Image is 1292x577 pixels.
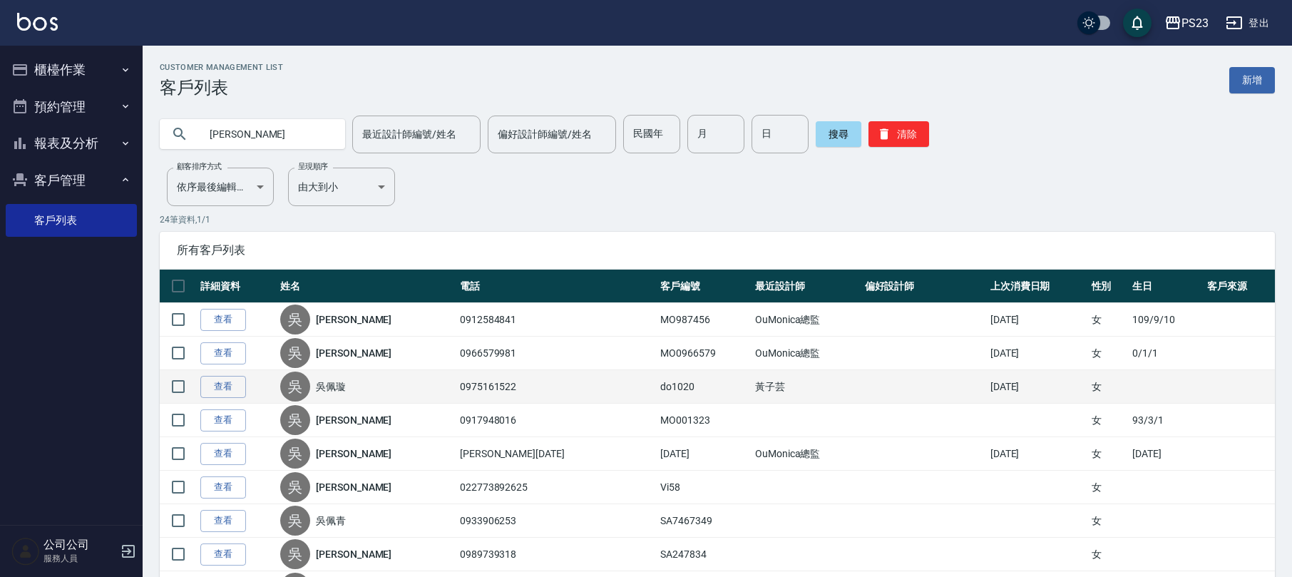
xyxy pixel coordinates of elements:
[6,125,137,162] button: 報表及分析
[1088,337,1129,370] td: 女
[987,337,1088,370] td: [DATE]
[280,539,310,569] div: 吳
[456,303,657,337] td: 0912584841
[277,270,456,303] th: 姓名
[1088,471,1129,504] td: 女
[280,338,310,368] div: 吳
[200,476,246,499] a: 查看
[987,370,1088,404] td: [DATE]
[280,305,310,335] div: 吳
[816,121,861,147] button: 搜尋
[1088,370,1129,404] td: 女
[177,161,222,172] label: 顧客排序方式
[200,342,246,364] a: 查看
[657,437,752,471] td: [DATE]
[200,409,246,432] a: 查看
[316,514,346,528] a: 吳佩青
[6,162,137,199] button: 客戶管理
[1088,504,1129,538] td: 女
[316,413,391,427] a: [PERSON_NAME]
[298,161,328,172] label: 呈現順序
[160,78,283,98] h3: 客戶列表
[200,443,246,465] a: 查看
[17,13,58,31] img: Logo
[657,404,752,437] td: MO001323
[456,404,657,437] td: 0917948016
[280,405,310,435] div: 吳
[752,270,861,303] th: 最近設計師
[280,506,310,536] div: 吳
[316,547,391,561] a: [PERSON_NAME]
[752,370,861,404] td: 黃子芸
[456,370,657,404] td: 0975161522
[657,370,752,404] td: do1020
[1129,270,1204,303] th: 生日
[1088,437,1129,471] td: 女
[167,168,274,206] div: 依序最後編輯時間
[1204,270,1275,303] th: 客戶來源
[200,510,246,532] a: 查看
[200,309,246,331] a: 查看
[1088,404,1129,437] td: 女
[197,270,277,303] th: 詳細資料
[1159,9,1214,38] button: PS23
[987,437,1088,471] td: [DATE]
[316,379,346,394] a: 吳佩璇
[1229,67,1275,93] a: 新增
[316,346,391,360] a: [PERSON_NAME]
[288,168,395,206] div: 由大到小
[1123,9,1152,37] button: save
[1129,303,1204,337] td: 109/9/10
[456,504,657,538] td: 0933906253
[1088,270,1129,303] th: 性別
[200,376,246,398] a: 查看
[280,439,310,469] div: 吳
[1129,337,1204,370] td: 0/1/1
[43,538,116,552] h5: 公司公司
[752,437,861,471] td: OuMonica總監
[316,480,391,494] a: [PERSON_NAME]
[6,51,137,88] button: 櫃檯作業
[160,63,283,72] h2: Customer Management List
[6,88,137,126] button: 預約管理
[752,337,861,370] td: OuMonica總監
[280,372,310,402] div: 吳
[1088,538,1129,571] td: 女
[160,213,1275,226] p: 24 筆資料, 1 / 1
[11,537,40,566] img: Person
[987,270,1088,303] th: 上次消費日期
[177,243,1258,257] span: 所有客戶列表
[316,312,391,327] a: [PERSON_NAME]
[657,471,752,504] td: Vi58
[987,303,1088,337] td: [DATE]
[1129,437,1204,471] td: [DATE]
[657,270,752,303] th: 客戶編號
[752,303,861,337] td: OuMonica總監
[43,552,116,565] p: 服務人員
[200,543,246,566] a: 查看
[456,337,657,370] td: 0966579981
[657,538,752,571] td: SA247834
[6,204,137,237] a: 客戶列表
[456,437,657,471] td: [PERSON_NAME][DATE]
[1129,404,1204,437] td: 93/3/1
[1220,10,1275,36] button: 登出
[868,121,929,147] button: 清除
[456,270,657,303] th: 電話
[657,303,752,337] td: MO987456
[456,471,657,504] td: 022773892625
[657,337,752,370] td: MO0966579
[1088,303,1129,337] td: 女
[456,538,657,571] td: 0989739318
[280,472,310,502] div: 吳
[657,504,752,538] td: SA7467349
[1181,14,1209,32] div: PS23
[861,270,987,303] th: 偏好設計師
[316,446,391,461] a: [PERSON_NAME]
[200,115,334,153] input: 搜尋關鍵字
